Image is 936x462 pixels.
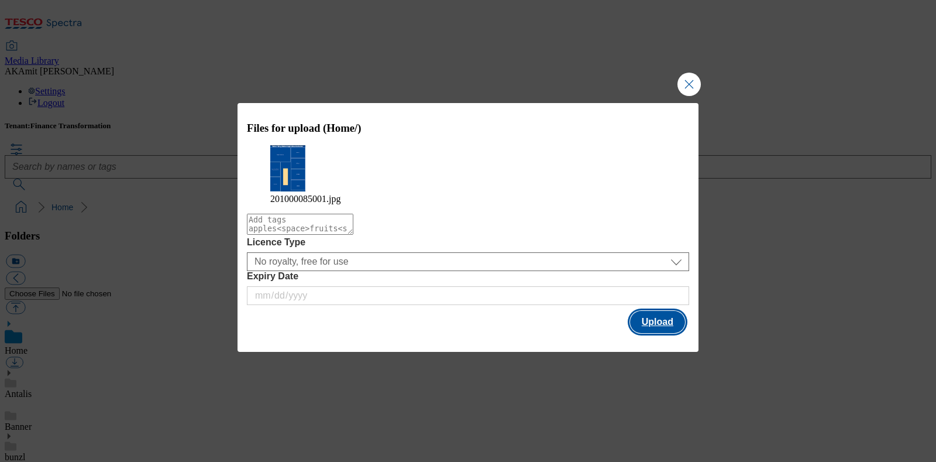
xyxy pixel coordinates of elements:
figcaption: 201000085001.jpg [270,194,666,204]
label: Expiry Date [247,271,689,282]
label: Licence Type [247,237,689,248]
button: Close Modal [677,73,701,96]
button: Upload [630,311,685,333]
div: Modal [238,103,698,353]
img: preview [270,145,305,191]
h3: Files for upload (Home/) [247,122,689,135]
